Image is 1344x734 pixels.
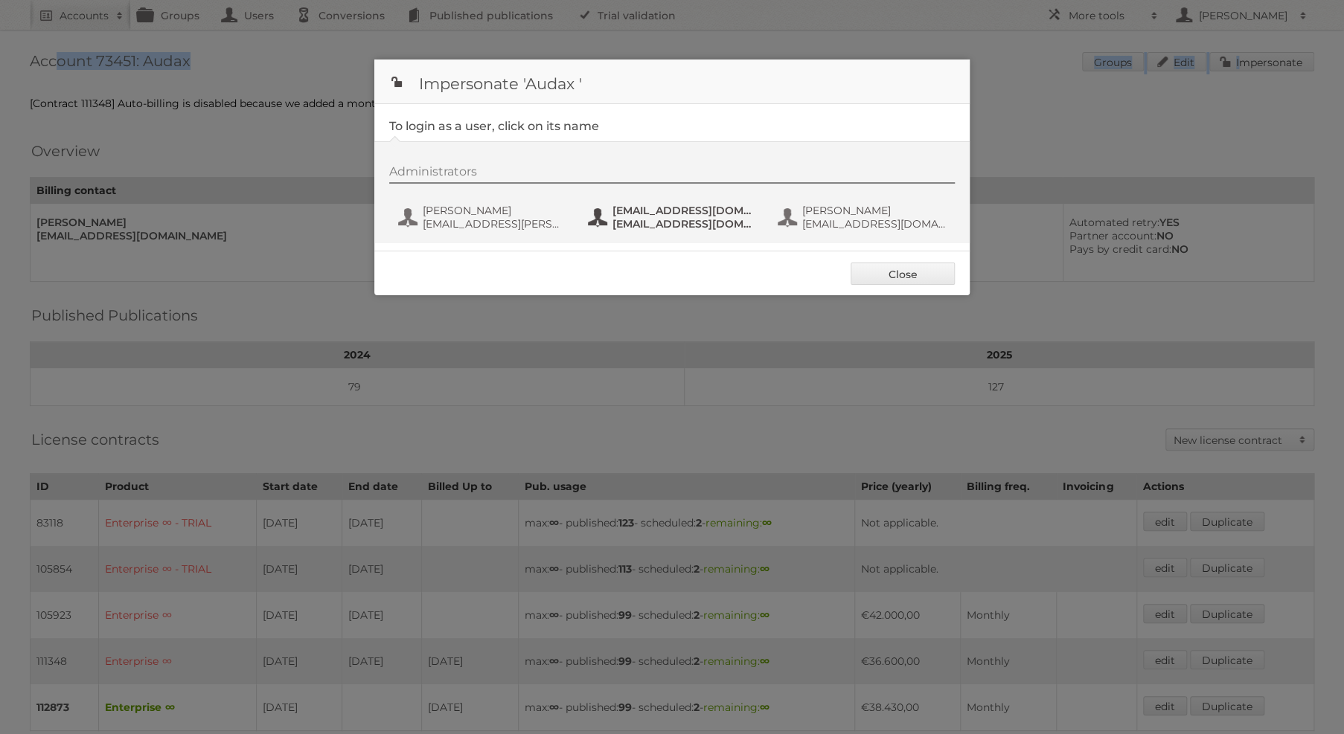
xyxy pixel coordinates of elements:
[397,202,572,232] button: [PERSON_NAME] [EMAIL_ADDRESS][PERSON_NAME][DOMAIN_NAME]
[802,204,947,217] span: [PERSON_NAME]
[612,204,757,217] span: [EMAIL_ADDRESS][DOMAIN_NAME]
[389,164,955,184] div: Administrators
[851,263,955,285] a: Close
[423,204,567,217] span: [PERSON_NAME]
[389,119,599,133] legend: To login as a user, click on its name
[802,217,947,231] span: [EMAIL_ADDRESS][DOMAIN_NAME]
[612,217,757,231] span: [EMAIL_ADDRESS][DOMAIN_NAME]
[423,217,567,231] span: [EMAIL_ADDRESS][PERSON_NAME][DOMAIN_NAME]
[776,202,951,232] button: [PERSON_NAME] [EMAIL_ADDRESS][DOMAIN_NAME]
[586,202,761,232] button: [EMAIL_ADDRESS][DOMAIN_NAME] [EMAIL_ADDRESS][DOMAIN_NAME]
[374,59,970,104] h1: Impersonate 'Audax '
